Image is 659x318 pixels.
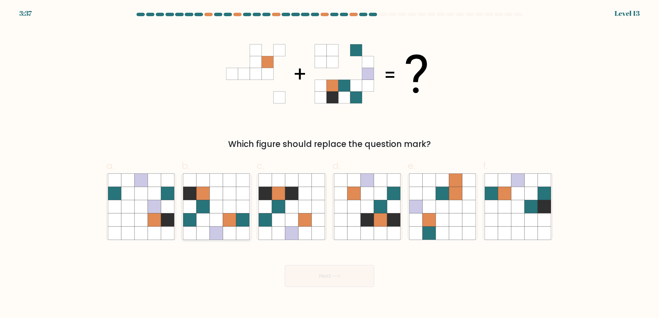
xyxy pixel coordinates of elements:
div: Which figure should replace the question mark? [110,138,549,150]
button: Next [285,265,374,287]
div: 3:37 [19,8,32,19]
span: e. [408,159,415,172]
span: d. [332,159,341,172]
span: a. [106,159,114,172]
span: f. [483,159,488,172]
span: b. [182,159,190,172]
div: Level 13 [615,8,640,19]
span: c. [257,159,264,172]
